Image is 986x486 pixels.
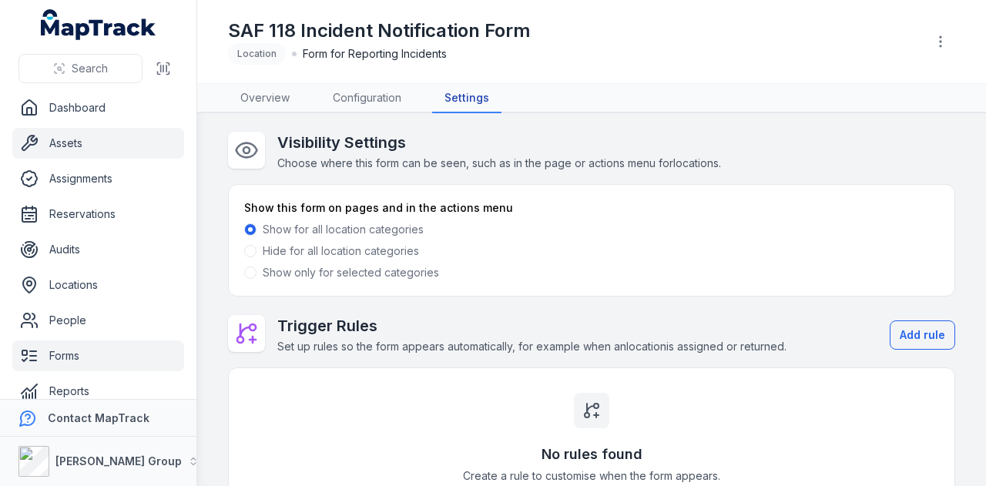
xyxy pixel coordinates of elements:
[12,340,184,371] a: Forms
[277,315,786,337] h2: Trigger Rules
[228,18,531,43] h1: SAF 118 Incident Notification Form
[277,156,721,169] span: Choose where this form can be seen, such as in the page or actions menu for locations .
[244,200,513,216] label: Show this form on pages and in the actions menu
[277,132,721,153] h2: Visibility Settings
[12,234,184,265] a: Audits
[263,243,419,259] label: Hide for all location categories
[320,84,414,113] a: Configuration
[12,305,184,336] a: People
[12,199,184,230] a: Reservations
[890,320,955,350] button: Add rule
[263,265,439,280] label: Show only for selected categories
[48,411,149,424] strong: Contact MapTrack
[12,92,184,123] a: Dashboard
[12,128,184,159] a: Assets
[228,43,286,65] div: Location
[72,61,108,76] span: Search
[277,340,786,353] span: Set up rules so the form appears automatically, for example when an location is assigned or retur...
[303,46,447,62] span: Form for Reporting Incidents
[12,270,184,300] a: Locations
[263,222,424,237] label: Show for all location categories
[12,376,184,407] a: Reports
[12,163,184,194] a: Assignments
[432,84,501,113] a: Settings
[463,468,720,484] span: Create a rule to customise when the form appears.
[41,9,156,40] a: MapTrack
[55,454,182,468] strong: [PERSON_NAME] Group
[18,54,143,83] button: Search
[542,444,642,465] h3: No rules found
[228,84,302,113] a: Overview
